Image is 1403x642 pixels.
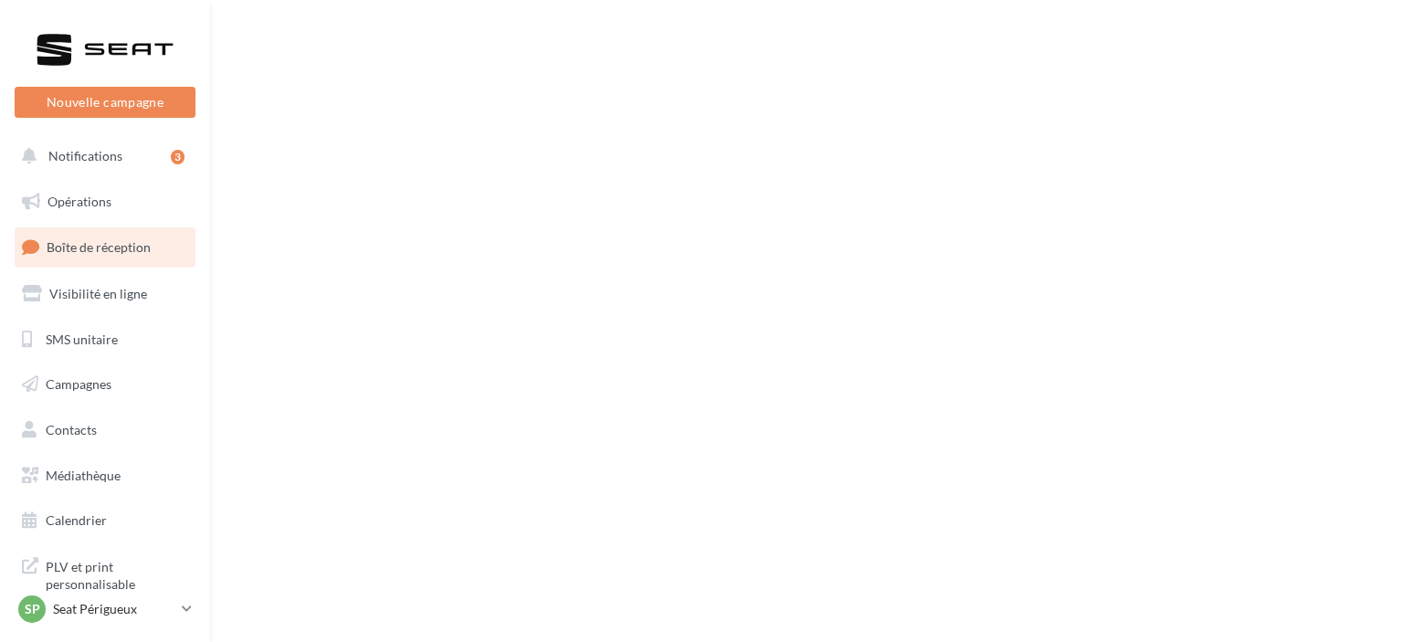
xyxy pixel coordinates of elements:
[11,457,199,495] a: Médiathèque
[11,501,199,540] a: Calendrier
[11,321,199,359] a: SMS unitaire
[46,554,188,594] span: PLV et print personnalisable
[47,194,111,209] span: Opérations
[11,275,199,313] a: Visibilité en ligne
[25,600,40,618] span: SP
[46,468,121,483] span: Médiathèque
[15,87,195,118] button: Nouvelle campagne
[46,376,111,392] span: Campagnes
[11,137,192,175] button: Notifications 3
[11,411,199,449] a: Contacts
[15,592,195,626] a: SP Seat Périgueux
[48,148,122,163] span: Notifications
[11,365,199,404] a: Campagnes
[11,227,199,267] a: Boîte de réception
[11,547,199,601] a: PLV et print personnalisable
[171,150,185,164] div: 3
[46,331,118,346] span: SMS unitaire
[46,422,97,437] span: Contacts
[11,183,199,221] a: Opérations
[46,512,107,528] span: Calendrier
[49,286,147,301] span: Visibilité en ligne
[53,600,174,618] p: Seat Périgueux
[47,239,151,255] span: Boîte de réception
